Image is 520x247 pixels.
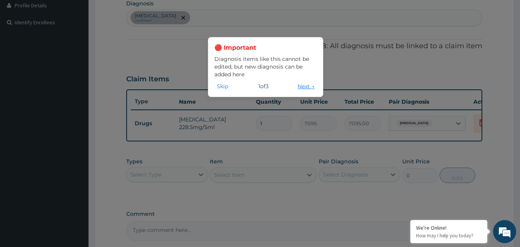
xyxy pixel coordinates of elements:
[214,55,317,78] p: Diagnosis items like this cannot be edited, but new diagnosis can be added here
[295,82,317,91] button: Next →
[214,44,317,52] h3: 🔴 Important
[126,4,145,22] div: Minimize live chat window
[45,74,106,152] span: We're online!
[416,224,482,231] div: We're Online!
[214,82,231,91] button: Skip
[4,165,147,192] textarea: Type your message and hit 'Enter'
[40,43,129,53] div: Chat with us now
[258,82,269,90] span: 1 of 3
[14,39,31,58] img: d_794563401_company_1708531726252_794563401
[416,232,482,239] p: How may I help you today?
